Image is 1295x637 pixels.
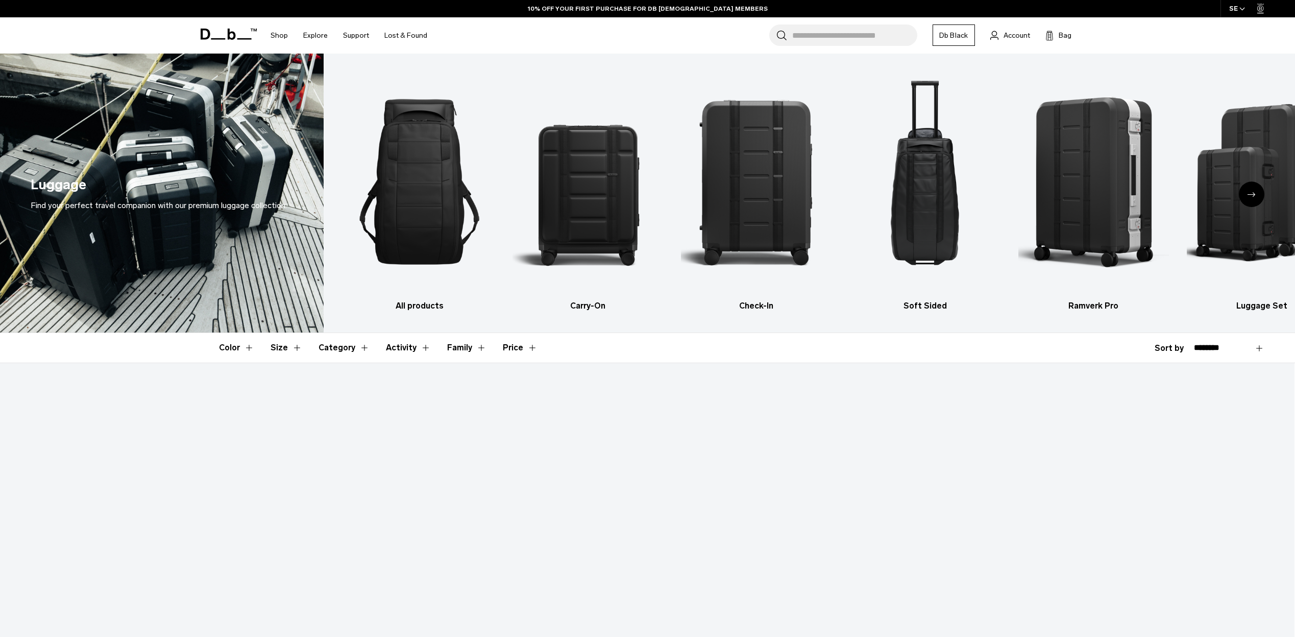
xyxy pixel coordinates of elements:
li: 1 / 6 [344,69,495,312]
li: 4 / 6 [849,69,1000,312]
a: Db Soft Sided [849,69,1000,312]
a: Lost & Found [384,17,427,54]
h1: Luggage [31,174,86,195]
li: 5 / 6 [1018,69,1169,312]
span: Bag [1059,30,1071,41]
img: Db [512,69,663,295]
div: Next slide [1239,182,1264,207]
button: Toggle Filter [271,333,302,363]
a: Db Black [933,24,975,46]
a: Shop [271,17,288,54]
img: Db [1018,69,1169,295]
img: Db [849,69,1000,295]
button: Toggle Price [503,333,537,363]
a: 10% OFF YOUR FIRST PURCHASE FOR DB [DEMOGRAPHIC_DATA] MEMBERS [528,4,768,13]
a: Explore [303,17,328,54]
button: Toggle Filter [386,333,431,363]
a: Db All products [344,69,495,312]
a: Support [343,17,369,54]
h3: All products [344,300,495,312]
button: Bag [1045,29,1071,41]
a: Db Check-In [681,69,832,312]
li: 3 / 6 [681,69,832,312]
a: Db Carry-On [512,69,663,312]
span: Account [1004,30,1030,41]
h3: Soft Sided [849,300,1000,312]
span: Find your perfect travel companion with our premium luggage collection. [31,200,287,210]
button: Toggle Filter [219,333,254,363]
img: Db [681,69,832,295]
h3: Check-In [681,300,832,312]
nav: Main Navigation [263,17,435,54]
h3: Carry-On [512,300,663,312]
h3: Ramverk Pro [1018,300,1169,312]
img: Db [344,69,495,295]
button: Toggle Filter [319,333,370,363]
a: Account [990,29,1030,41]
a: Db Ramverk Pro [1018,69,1169,312]
li: 2 / 6 [512,69,663,312]
button: Toggle Filter [447,333,486,363]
